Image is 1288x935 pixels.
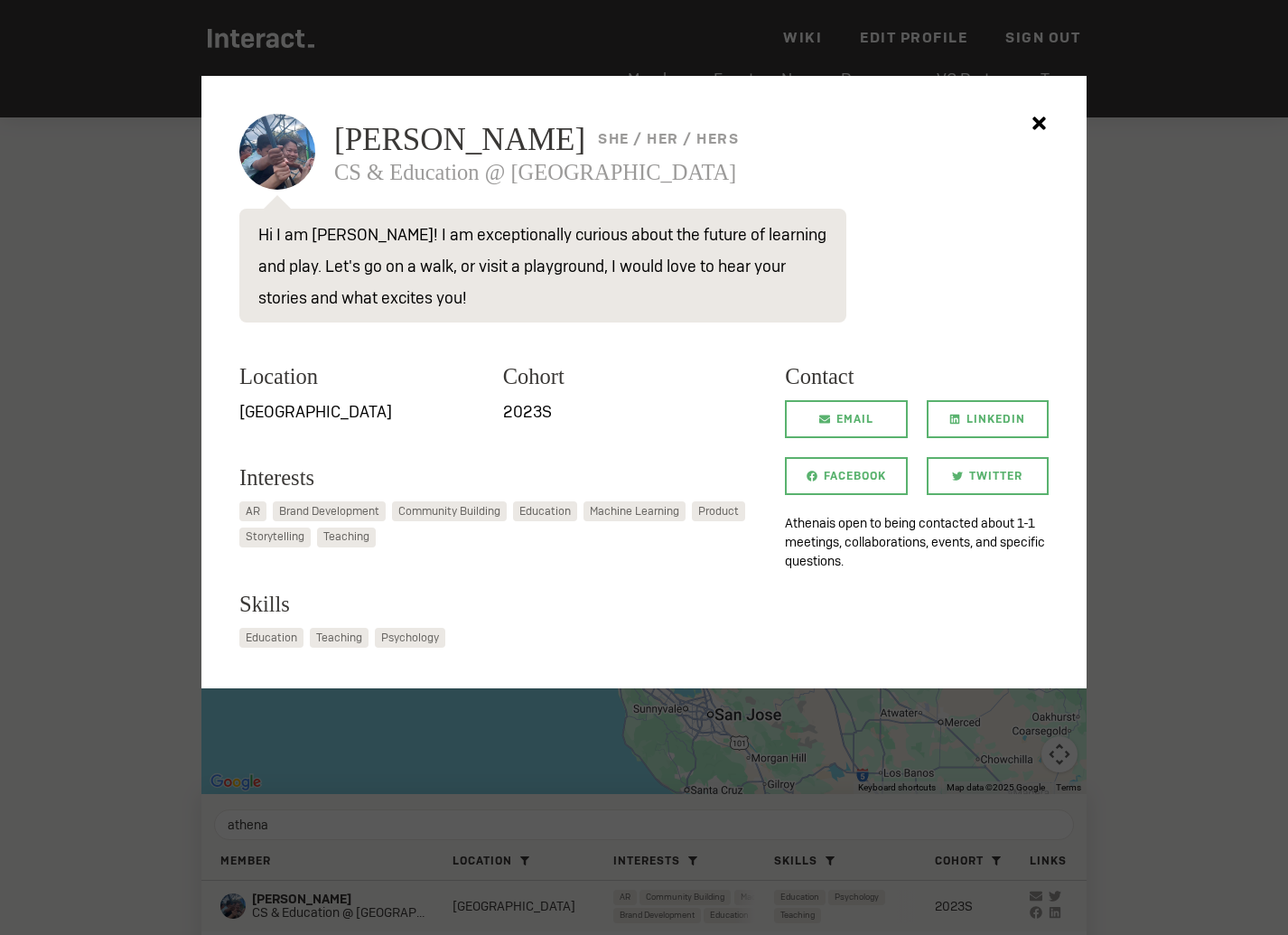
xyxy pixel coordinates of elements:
[239,400,484,424] p: [GEOGRAPHIC_DATA]
[246,528,304,545] span: Storytelling
[246,503,260,519] span: AR
[323,528,369,545] span: Teaching
[398,503,500,519] span: Community Building
[966,400,1025,438] span: LinkedIn
[824,457,886,495] span: Facebook
[785,514,1049,571] p: Athena is open to being contacted about 1-1 meetings, collaborations, events, and specific questi...
[698,503,739,519] span: Product
[334,124,585,155] span: [PERSON_NAME]
[239,209,846,323] p: Hi I am [PERSON_NAME]! I am exceptionally curious about the future of learning and play. Let's go...
[927,457,1049,495] a: Twitter
[927,400,1049,438] a: LinkedIn
[969,457,1022,495] span: Twitter
[381,630,439,646] span: Psychology
[239,462,766,495] h3: Interests
[785,400,907,438] a: Email
[836,400,873,438] span: Email
[503,400,748,424] p: 2023S
[519,503,571,519] span: Education
[785,457,907,495] a: Facebook
[279,503,379,519] span: Brand Development
[246,630,297,646] span: Education
[598,133,739,145] h5: she / her / hers
[785,360,1049,394] h3: Contact
[239,360,484,394] h3: Location
[590,503,679,519] span: Machine Learning
[334,162,1049,184] h3: CS & Education @ [GEOGRAPHIC_DATA]
[316,630,362,646] span: Teaching
[239,588,766,622] h3: Skills
[503,360,748,394] h3: Cohort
